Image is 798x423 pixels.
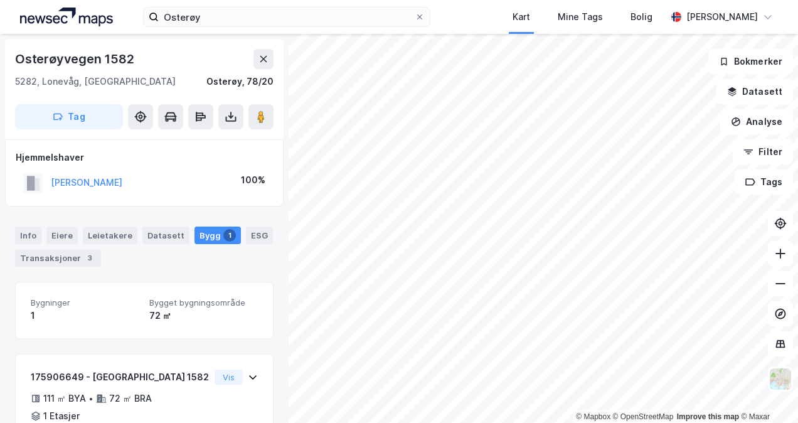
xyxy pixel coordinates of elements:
[686,9,758,24] div: [PERSON_NAME]
[149,308,258,323] div: 72 ㎡
[15,49,137,69] div: Osterøyvegen 1582
[109,391,152,406] div: 72 ㎡ BRA
[83,227,137,244] div: Leietakere
[15,249,101,267] div: Transaksjoner
[716,79,793,104] button: Datasett
[31,297,139,308] span: Bygninger
[142,227,189,244] div: Datasett
[735,363,798,423] div: Kontrollprogram for chat
[630,9,652,24] div: Bolig
[15,104,123,129] button: Tag
[194,227,241,244] div: Bygg
[159,8,414,26] input: Søk på adresse, matrikkel, gårdeiere, leietakere eller personer
[43,391,86,406] div: 111 ㎡ BYA
[31,370,210,385] div: 175906649 - [GEOGRAPHIC_DATA] 1582
[576,412,610,421] a: Mapbox
[246,227,273,244] div: ESG
[677,412,739,421] a: Improve this map
[46,227,78,244] div: Eiere
[513,9,530,24] div: Kart
[16,150,273,165] div: Hjemmelshaver
[241,173,265,188] div: 100%
[613,412,674,421] a: OpenStreetMap
[720,109,793,134] button: Analyse
[15,74,176,89] div: 5282, Lonevåg, [GEOGRAPHIC_DATA]
[149,297,258,308] span: Bygget bygningsområde
[83,252,96,264] div: 3
[88,394,93,404] div: •
[735,363,798,423] iframe: Chat Widget
[708,49,793,74] button: Bokmerker
[15,227,41,244] div: Info
[733,139,793,164] button: Filter
[223,229,236,242] div: 1
[558,9,603,24] div: Mine Tags
[215,370,243,385] button: Vis
[31,308,139,323] div: 1
[735,169,793,195] button: Tags
[206,74,274,89] div: Osterøy, 78/20
[20,8,113,26] img: logo.a4113a55bc3d86da70a041830d287a7e.svg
